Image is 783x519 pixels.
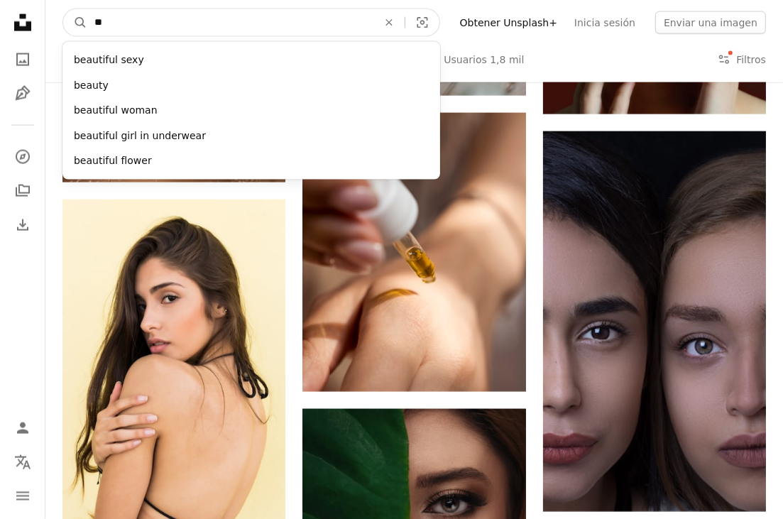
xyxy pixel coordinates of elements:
div: beautiful flower [62,148,440,174]
a: Usuarios 1,8 mil [425,37,524,82]
a: Persona que sostiene el gotero [302,246,525,258]
a: Historial de descargas [9,211,37,239]
button: Idioma [9,448,37,476]
div: beautiful girl in underwear [62,124,440,149]
button: Menú [9,482,37,510]
a: Explorar [9,143,37,171]
button: Buscar en Unsplash [63,9,87,36]
div: beautiful woman [62,98,440,124]
button: Enviar una imagen [655,11,766,34]
a: Inicio — Unsplash [9,9,37,40]
form: Encuentra imágenes en todo el sitio [62,9,440,37]
a: Mujer haciendo pose [62,360,285,373]
img: Retrato de rostros femeninos [543,131,766,512]
div: beautiful sexy [62,48,440,73]
a: Colecciones [9,177,37,205]
a: Retrato de rostros femeninos [543,315,766,328]
a: Fotos [9,45,37,74]
div: beauty [62,73,440,99]
button: Borrar [373,9,405,36]
a: Obtener Unsplash+ [451,11,566,34]
img: Persona que sostiene el gotero [302,113,525,392]
a: Ilustraciones [9,80,37,108]
a: Iniciar sesión / Registrarse [9,414,37,442]
span: 1,8 mil [490,52,524,67]
button: Filtros [718,37,766,82]
button: Búsqueda visual [405,9,439,36]
a: Inicia sesión [566,11,644,34]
